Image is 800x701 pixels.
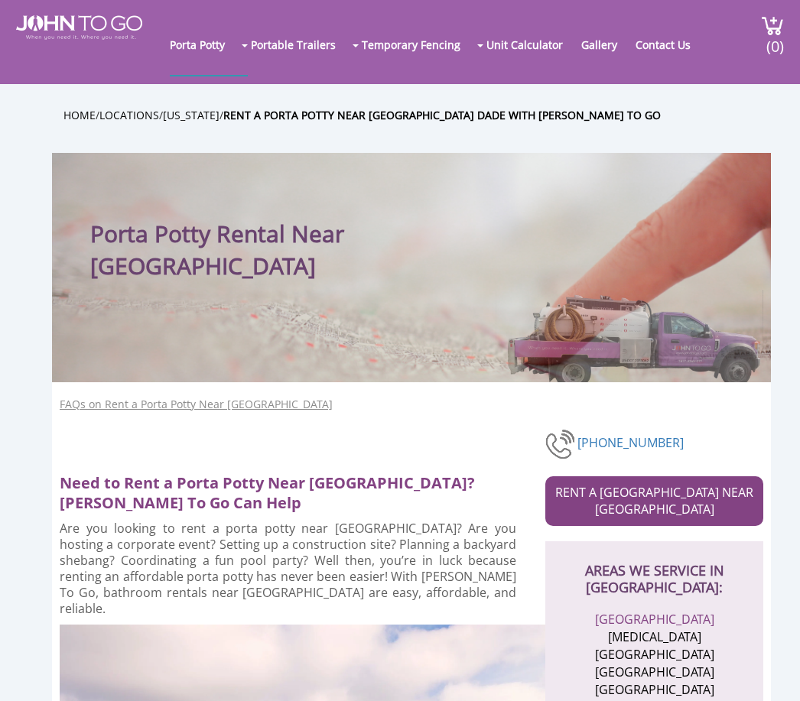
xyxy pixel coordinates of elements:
[766,24,785,57] span: (0)
[545,476,763,527] a: RENT A [GEOGRAPHIC_DATA] NEAR [GEOGRAPHIC_DATA]
[90,183,489,282] h1: Porta Potty Rental Near [GEOGRAPHIC_DATA]
[63,108,96,122] a: Home
[577,433,684,450] a: [PHONE_NUMBER]
[60,521,516,617] p: Are you looking to rent a porta potty near [GEOGRAPHIC_DATA]? Are you hosting a corporate event? ...
[580,664,729,681] li: [GEOGRAPHIC_DATA]
[170,14,240,75] a: Porta Potty
[486,14,578,75] a: Unit Calculator
[561,541,748,596] h2: AREAS WE SERVICE IN [GEOGRAPHIC_DATA]:
[761,15,784,36] img: cart a
[580,681,729,699] li: [GEOGRAPHIC_DATA]
[362,14,476,75] a: Temporary Fencing
[636,14,706,75] a: Contact Us
[496,290,763,382] img: Truck
[581,14,633,75] a: Gallery
[595,611,714,628] a: [GEOGRAPHIC_DATA]
[63,106,782,124] ul: / / /
[99,108,159,122] a: Locations
[223,108,661,122] a: Rent a Porta Potty Near [GEOGRAPHIC_DATA] Dade With [PERSON_NAME] To Go
[545,427,577,461] img: phone-number
[60,397,333,412] a: FAQs on Rent a Porta Potty Near [GEOGRAPHIC_DATA]
[251,14,351,75] a: Portable Trailers
[16,15,142,40] img: JOHN to go
[163,108,220,122] a: [US_STATE]
[60,466,526,513] h2: Need to Rent a Porta Potty Near [GEOGRAPHIC_DATA]? [PERSON_NAME] To Go Can Help
[580,628,729,664] li: [MEDICAL_DATA][GEOGRAPHIC_DATA]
